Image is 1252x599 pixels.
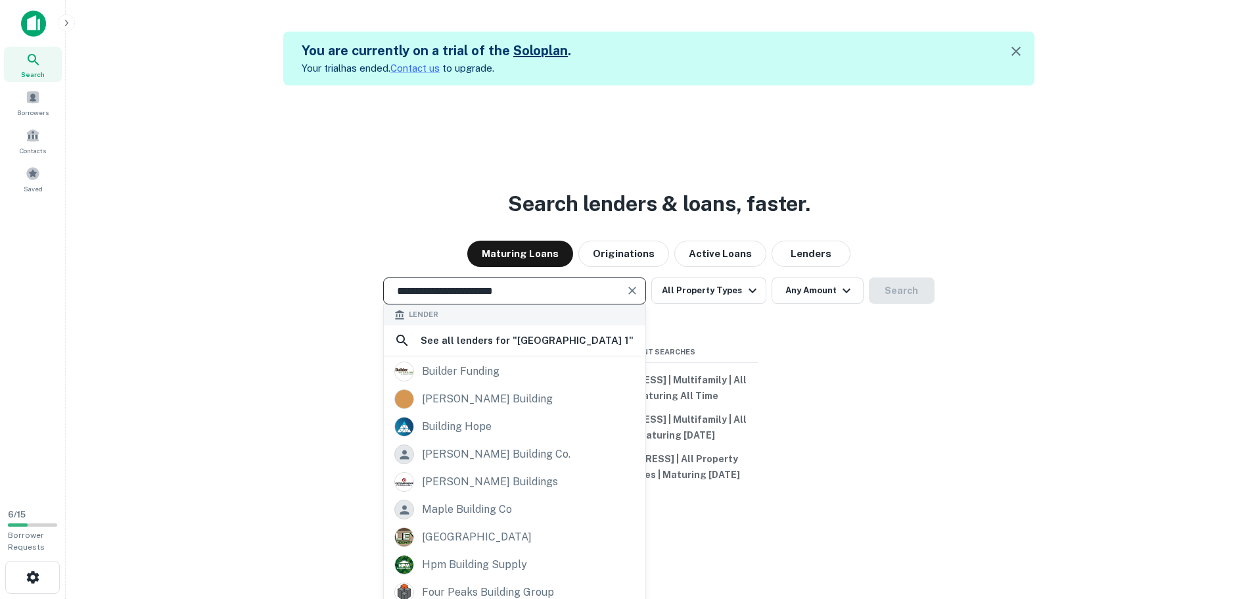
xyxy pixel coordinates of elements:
span: Saved [24,183,43,194]
span: Borrower Requests [8,531,45,552]
div: [PERSON_NAME] building co. [422,444,570,464]
p: Your trial has ended. to upgrade. [302,60,571,76]
a: [PERSON_NAME] building co. [384,441,645,468]
button: [STREET_ADDRESS] | All Property Types | All Types | Maturing [DATE] [561,447,758,487]
span: Lender [409,309,438,320]
img: picture [395,362,413,381]
div: building hope [422,417,492,437]
button: Maturing Loans [467,241,573,267]
span: Recent Searches [561,347,758,358]
a: hpm building supply [384,551,645,579]
div: hpm building supply [422,555,527,575]
img: picture [395,473,413,491]
a: Saved [4,161,62,197]
a: Search [4,47,62,82]
a: Contact us [390,62,440,74]
span: Borrowers [17,107,49,118]
button: [STREET_ADDRESS] | Multifamily | All Types | Maturing [DATE] [561,408,758,447]
a: building hope [384,413,645,441]
a: [GEOGRAPHIC_DATA] [384,523,645,551]
a: maple building co [384,496,645,523]
iframe: Chat Widget [1186,494,1252,557]
div: [PERSON_NAME] buildings [422,472,558,492]
button: Active Loans [674,241,766,267]
button: Originations [578,241,669,267]
a: Contacts [4,123,62,158]
a: [PERSON_NAME] building [384,385,645,413]
a: Soloplan [513,43,568,59]
span: Search [21,69,45,80]
div: builder funding [422,362,499,381]
h5: You are currently on a trial of the . [302,41,571,60]
button: Clear [623,281,641,300]
span: Contacts [20,145,46,156]
div: maple building co [422,500,512,519]
img: picture [395,418,413,436]
img: capitalize-icon.png [21,11,46,37]
img: picture [395,528,413,546]
a: builder funding [384,358,645,385]
div: [PERSON_NAME] building [422,389,553,409]
button: All Property Types [651,277,766,304]
button: Lenders [772,241,850,267]
button: Any Amount [772,277,864,304]
button: [STREET_ADDRESS] | Multifamily | All Types | Maturing All Time [561,368,758,408]
a: Borrowers [4,85,62,120]
div: [GEOGRAPHIC_DATA] [422,527,532,547]
img: picture [395,390,413,408]
img: picture [395,556,413,574]
h6: See all lenders for " [GEOGRAPHIC_DATA] 1 " [421,333,634,348]
a: [PERSON_NAME] buildings [384,468,645,496]
h3: Search lenders & loans, faster. [508,188,810,220]
span: 6 / 15 [8,510,26,519]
